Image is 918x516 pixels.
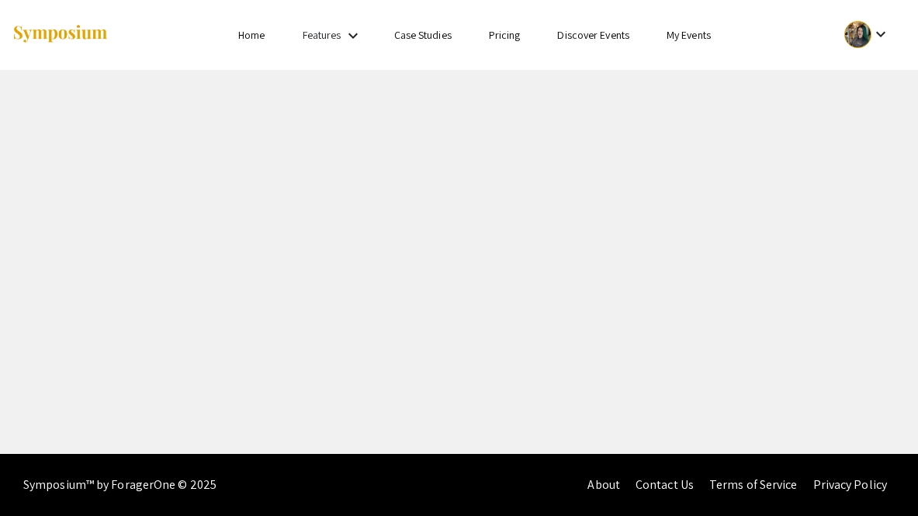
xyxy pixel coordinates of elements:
a: Pricing [489,28,521,42]
a: Discover Events [557,28,629,42]
button: Expand account dropdown [828,17,906,52]
mat-icon: Expand account dropdown [871,25,890,43]
a: About [587,476,620,493]
div: Symposium™ by ForagerOne © 2025 [23,454,217,516]
mat-icon: Expand Features list [344,26,362,45]
a: Terms of Service [709,476,798,493]
a: Privacy Policy [813,476,887,493]
img: Symposium by ForagerOne [12,24,109,45]
a: Case Studies [394,28,452,42]
a: My Events [667,28,711,42]
a: Contact Us [636,476,694,493]
a: Features [303,28,341,42]
a: Home [238,28,265,42]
